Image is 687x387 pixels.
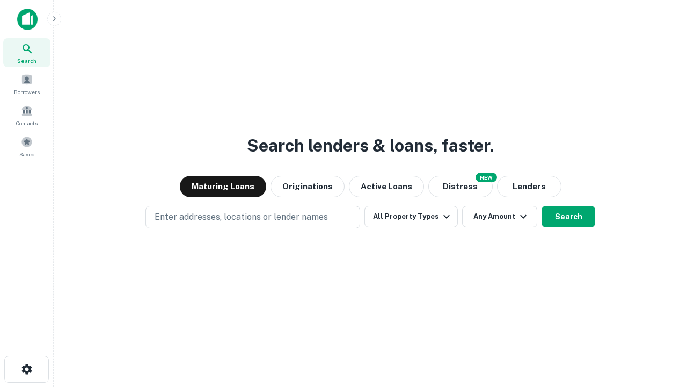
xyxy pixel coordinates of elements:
[476,173,497,182] div: NEW
[155,211,328,224] p: Enter addresses, locations or lender names
[497,176,561,197] button: Lenders
[542,206,595,227] button: Search
[16,119,38,127] span: Contacts
[349,176,424,197] button: Active Loans
[633,301,687,353] iframe: Chat Widget
[17,56,36,65] span: Search
[364,206,458,227] button: All Property Types
[180,176,266,197] button: Maturing Loans
[271,176,345,197] button: Originations
[3,69,50,98] a: Borrowers
[3,132,50,161] a: Saved
[462,206,537,227] button: Any Amount
[3,38,50,67] a: Search
[19,150,35,159] span: Saved
[428,176,493,197] button: Search distressed loans with lien and other non-mortgage details.
[17,9,38,30] img: capitalize-icon.png
[247,133,494,159] h3: Search lenders & loans, faster.
[3,101,50,130] a: Contacts
[14,88,40,96] span: Borrowers
[145,206,360,228] button: Enter addresses, locations or lender names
